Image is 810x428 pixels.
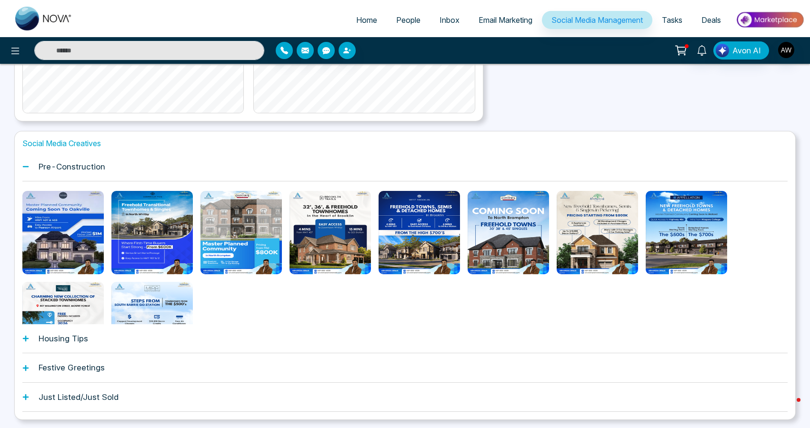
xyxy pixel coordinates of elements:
h1: Social Media Creatives [22,139,788,148]
img: Market-place.gif [735,9,804,30]
a: Inbox [430,11,469,29]
span: Social Media Management [551,15,643,25]
a: Deals [692,11,730,29]
span: People [396,15,420,25]
span: Deals [701,15,721,25]
a: Email Marketing [469,11,542,29]
button: Avon AI [713,41,769,60]
span: Email Marketing [479,15,532,25]
h1: Pre-Construction [39,162,105,171]
img: Nova CRM Logo [15,7,72,30]
img: User Avatar [778,42,794,58]
span: Home [356,15,377,25]
h1: Just Listed/Just Sold [39,392,119,402]
span: Tasks [662,15,682,25]
span: Inbox [440,15,460,25]
a: People [387,11,430,29]
a: Home [347,11,387,29]
h1: Housing Tips [39,334,88,343]
img: Lead Flow [716,44,729,57]
a: Social Media Management [542,11,652,29]
span: Avon AI [732,45,761,56]
a: Tasks [652,11,692,29]
iframe: Intercom live chat [778,396,800,418]
h1: Festive Greetings [39,363,105,372]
